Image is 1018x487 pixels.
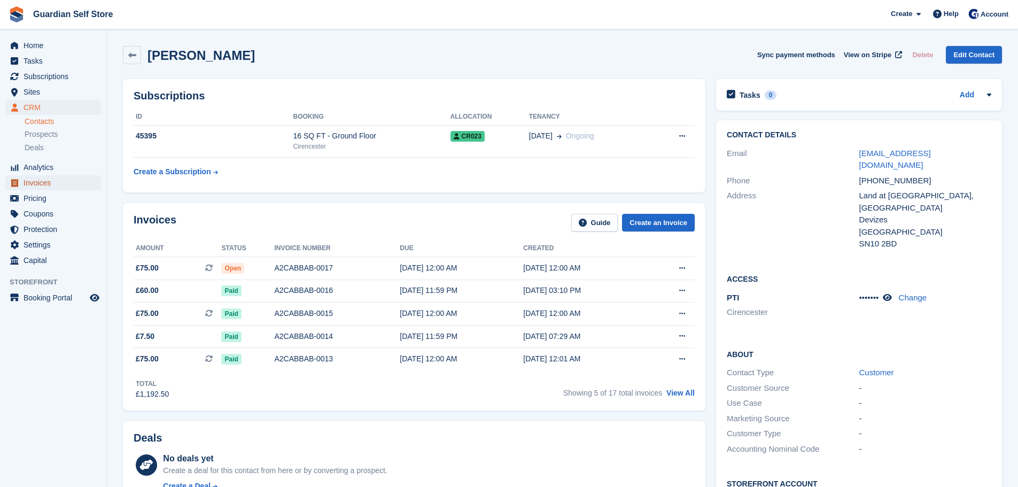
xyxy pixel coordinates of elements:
span: £75.00 [136,353,159,365]
span: Sites [24,84,88,99]
a: menu [5,175,101,190]
a: menu [5,222,101,237]
span: Paid [221,308,241,319]
h2: Tasks [740,90,760,100]
div: No deals yet [163,452,387,465]
a: Deals [25,142,101,153]
span: Deals [25,143,44,153]
a: Guide [571,214,618,231]
div: [GEOGRAPHIC_DATA] [859,226,991,238]
a: Create an Invoice [622,214,695,231]
span: Paid [221,354,241,365]
th: ID [134,109,293,126]
a: menu [5,38,101,53]
a: menu [5,160,101,175]
div: Use Case [727,397,859,409]
a: menu [5,84,101,99]
div: Address [727,190,859,250]
a: Create a Subscription [134,162,218,182]
a: Change [899,293,927,302]
span: Ongoing [566,132,594,140]
div: [DATE] 12:00 AM [523,262,647,274]
div: A2CABBAB-0017 [274,262,400,274]
span: Booking Portal [24,290,88,305]
div: Accounting Nominal Code [727,443,859,455]
div: 45395 [134,130,293,142]
span: Tasks [24,53,88,68]
div: [DATE] 12:00 AM [523,308,647,319]
h2: Access [727,273,991,284]
span: View on Stripe [844,50,891,60]
div: 0 [765,90,777,100]
a: Preview store [88,291,101,304]
li: Cirencester [727,306,859,319]
span: £7.50 [136,331,154,342]
span: Prospects [25,129,58,140]
button: Sync payment methods [757,46,835,64]
th: Booking [293,109,450,126]
span: Paid [221,331,241,342]
div: Phone [727,175,859,187]
div: [DATE] 11:59 PM [400,331,523,342]
span: £60.00 [136,285,159,296]
div: [DATE] 12:01 AM [523,353,647,365]
div: Land at [GEOGRAPHIC_DATA], [GEOGRAPHIC_DATA] [859,190,991,214]
a: Customer [859,368,894,377]
span: Protection [24,222,88,237]
div: Customer Source [727,382,859,395]
div: SN10 2BD [859,238,991,250]
div: - [859,413,991,425]
div: - [859,397,991,409]
span: Subscriptions [24,69,88,84]
th: Invoice number [274,240,400,257]
div: Customer Type [727,428,859,440]
button: Delete [908,46,937,64]
span: Settings [24,237,88,252]
div: Marketing Source [727,413,859,425]
th: Status [221,240,274,257]
div: A2CABBAB-0016 [274,285,400,296]
div: Contact Type [727,367,859,379]
div: [DATE] 11:59 PM [400,285,523,296]
div: A2CABBAB-0015 [274,308,400,319]
a: Edit Contact [946,46,1002,64]
a: Add [960,89,974,102]
a: View on Stripe [840,46,904,64]
span: Create [891,9,912,19]
span: Paid [221,285,241,296]
a: Prospects [25,129,101,140]
div: Email [727,148,859,172]
span: £75.00 [136,308,159,319]
div: - [859,382,991,395]
div: [PHONE_NUMBER] [859,175,991,187]
div: A2CABBAB-0014 [274,331,400,342]
h2: Invoices [134,214,176,231]
th: Allocation [450,109,529,126]
img: Tom Scott [968,9,979,19]
a: menu [5,253,101,268]
h2: [PERSON_NAME] [147,48,255,63]
div: Cirencester [293,142,450,151]
th: Amount [134,240,221,257]
a: menu [5,206,101,221]
span: Coupons [24,206,88,221]
span: ••••••• [859,293,879,302]
span: CR023 [450,131,485,142]
span: Help [944,9,959,19]
span: Home [24,38,88,53]
span: PTI [727,293,739,302]
span: Account [981,9,1008,20]
span: Pricing [24,191,88,206]
th: Created [523,240,647,257]
img: stora-icon-8386f47178a22dfd0bd8f6a31ec36ba5ce8667c1dd55bd0f319d3a0aa187defe.svg [9,6,25,22]
div: £1,192.50 [136,389,169,400]
span: Open [221,263,244,274]
div: - [859,443,991,455]
div: 16 SQ FT - Ground Floor [293,130,450,142]
h2: Subscriptions [134,90,695,102]
h2: Contact Details [727,131,991,140]
div: A2CABBAB-0013 [274,353,400,365]
div: [DATE] 12:00 AM [400,308,523,319]
div: - [859,428,991,440]
a: menu [5,237,101,252]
